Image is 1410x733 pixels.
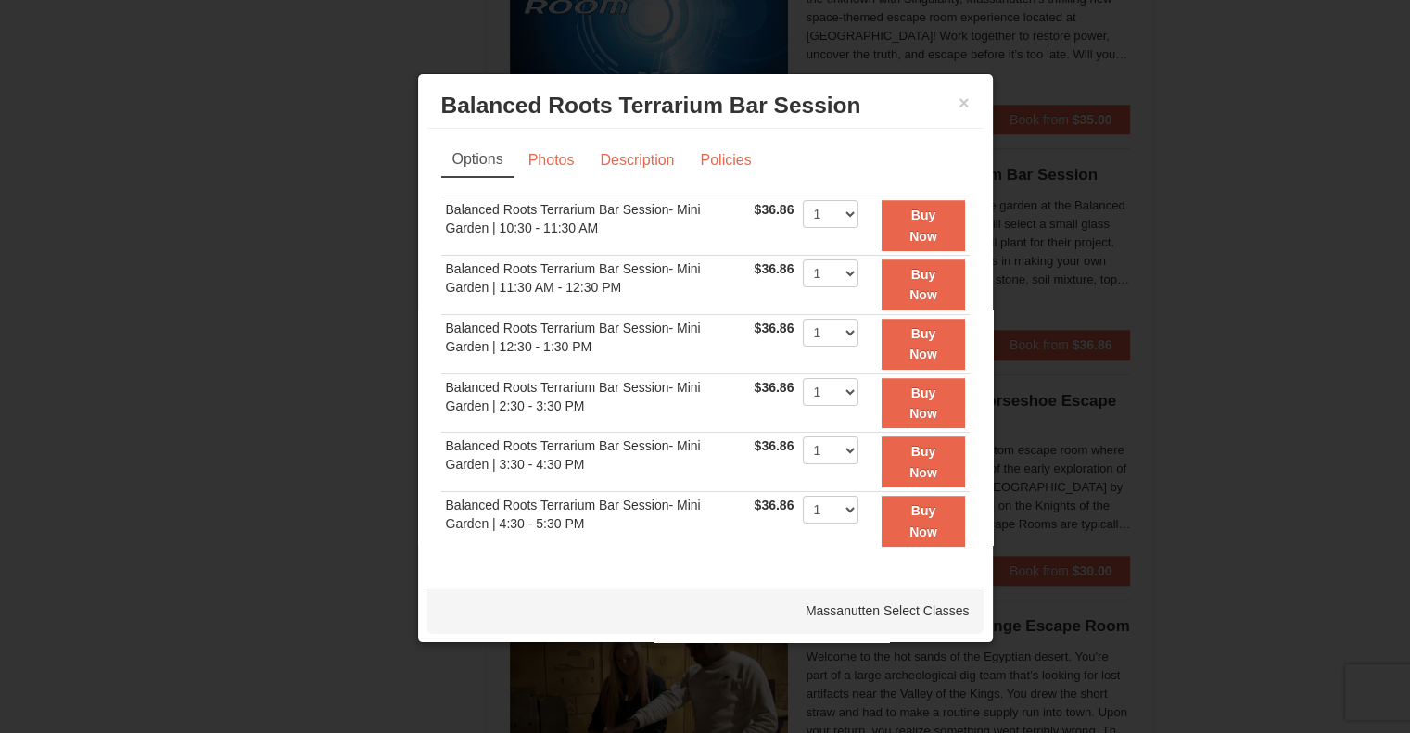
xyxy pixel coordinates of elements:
span: $36.86 [755,321,794,335]
a: Policies [688,143,763,178]
td: Balanced Roots Terrarium Bar Session- Mini Garden | 4:30 - 5:30 PM [441,492,750,550]
td: Balanced Roots Terrarium Bar Session- Mini Garden | 11:30 AM - 12:30 PM [441,255,750,314]
button: Buy Now [882,436,964,487]
button: Buy Now [882,496,964,547]
div: Massanutten Select Classes [427,588,984,634]
strong: Buy Now [909,444,937,479]
strong: Buy Now [909,208,937,243]
a: Description [588,143,686,178]
a: Photos [516,143,587,178]
button: × [959,94,970,112]
td: Balanced Roots Terrarium Bar Session- Mini Garden | 10:30 - 11:30 AM [441,196,750,256]
td: Balanced Roots Terrarium Bar Session- Mini Garden | 12:30 - 1:30 PM [441,314,750,373]
span: $36.86 [755,498,794,512]
span: $36.86 [755,380,794,395]
strong: Buy Now [909,267,937,302]
button: Buy Now [882,319,964,370]
span: $36.86 [755,261,794,276]
h3: Balanced Roots Terrarium Bar Session [441,92,970,120]
button: Buy Now [882,200,964,251]
td: Balanced Roots Terrarium Bar Session- Mini Garden | 3:30 - 4:30 PM [441,433,750,492]
span: $36.86 [755,202,794,217]
a: Options [441,143,514,178]
span: $36.86 [755,438,794,453]
button: Buy Now [882,259,964,310]
button: Buy Now [882,378,964,429]
strong: Buy Now [909,385,937,421]
strong: Buy Now [909,503,937,538]
strong: Buy Now [909,326,937,361]
td: Balanced Roots Terrarium Bar Session- Mini Garden | 2:30 - 3:30 PM [441,373,750,433]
